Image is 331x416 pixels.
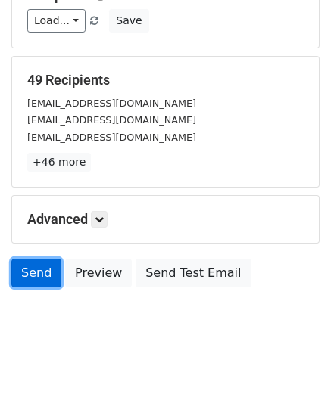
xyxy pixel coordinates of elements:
[11,259,61,287] a: Send
[109,9,148,33] button: Save
[27,211,304,228] h5: Advanced
[65,259,132,287] a: Preview
[27,153,91,172] a: +46 more
[136,259,251,287] a: Send Test Email
[27,132,196,143] small: [EMAIL_ADDRESS][DOMAIN_NAME]
[27,114,196,126] small: [EMAIL_ADDRESS][DOMAIN_NAME]
[27,72,304,88] h5: 49 Recipients
[255,343,331,416] iframe: Chat Widget
[27,98,196,109] small: [EMAIL_ADDRESS][DOMAIN_NAME]
[27,9,86,33] a: Load...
